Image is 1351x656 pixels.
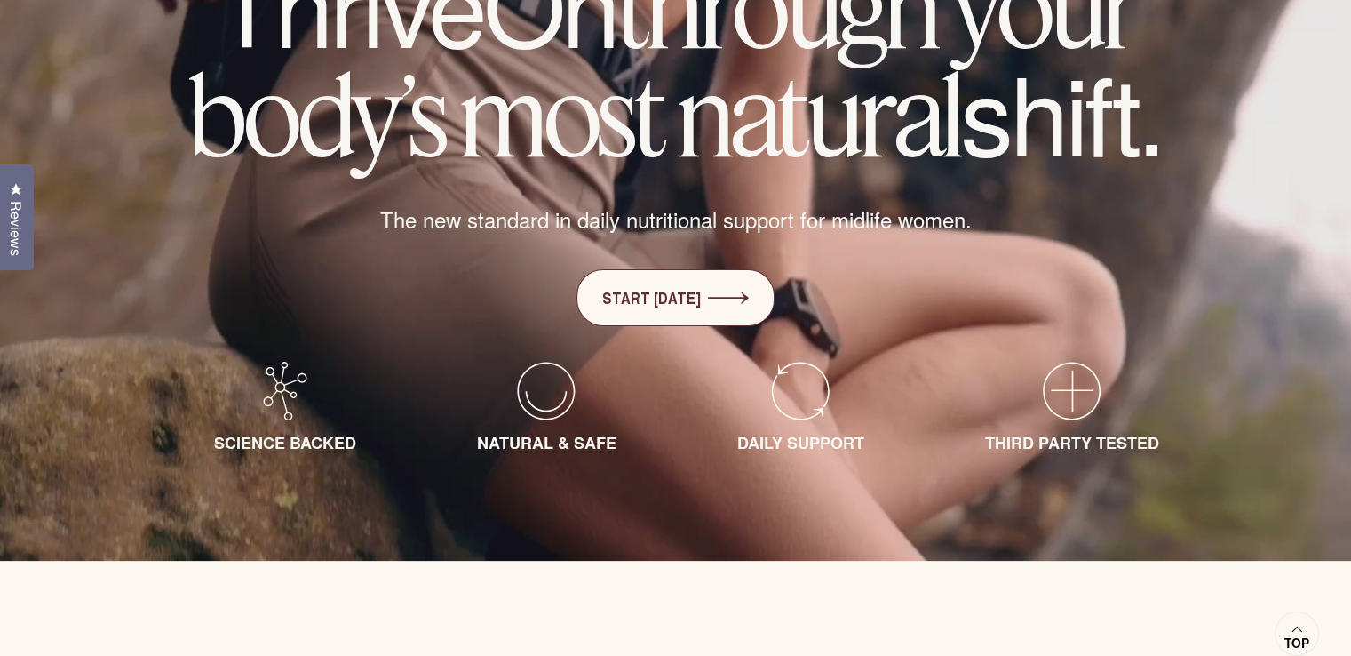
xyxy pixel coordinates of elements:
span: NATURAL & SAFE [477,431,616,454]
span: The new standard in daily nutritional support for midlife women. [380,204,972,235]
span: Reviews [4,201,28,256]
span: THIRD PARTY TESTED [985,431,1159,454]
span: DAILY SUPPORT [737,431,864,454]
span: SCIENCE BACKED [214,431,356,454]
span: Top [1284,636,1309,652]
a: START [DATE] [576,269,775,326]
